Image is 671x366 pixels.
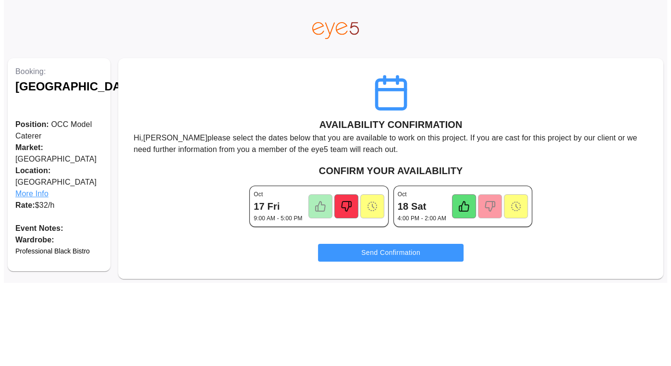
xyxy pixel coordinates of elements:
span: Position: [15,120,49,128]
h6: CONFIRM YOUR AVAILABILITY [126,163,656,178]
p: Event Notes: [15,223,103,234]
p: Booking: [15,66,103,77]
p: 9:00 AM - 5:00 PM [254,214,302,223]
p: [GEOGRAPHIC_DATA] [15,142,103,165]
span: Market: [15,143,43,151]
span: Location: [15,165,103,177]
h6: AVAILABILITY CONFIRMATION [319,117,463,132]
p: Professional Black Bistro [15,246,103,256]
h6: 17 Fri [254,199,280,214]
span: Rate: [15,201,35,209]
p: [GEOGRAPHIC_DATA] [15,165,103,200]
h6: 18 Sat [398,199,427,214]
p: Oct [254,190,263,199]
p: Wardrobe: [15,234,103,246]
p: Oct [398,190,407,199]
p: 4:00 PM - 2:00 AM [398,214,446,223]
p: $ 32 /h [15,200,103,211]
img: eye5 [312,22,358,39]
span: More Info [15,188,103,200]
p: OCC Model Caterer [15,119,103,142]
p: Hi, [PERSON_NAME] please select the dates below that you are available to work on this project. I... [134,132,648,155]
button: Send Confirmation [318,244,464,262]
h1: [GEOGRAPHIC_DATA] [15,77,103,96]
